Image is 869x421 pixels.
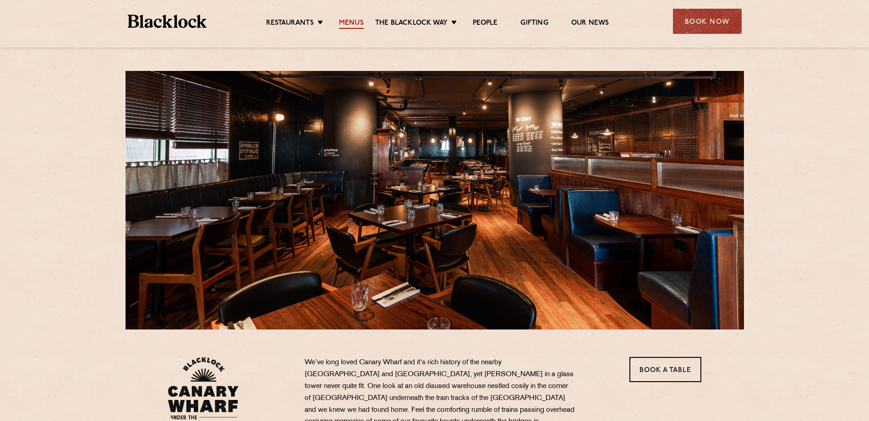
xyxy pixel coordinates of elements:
[128,15,207,28] img: BL_Textured_Logo-footer-cropped.svg
[629,357,701,382] a: Book a Table
[520,19,548,29] a: Gifting
[266,19,314,29] a: Restaurants
[473,19,497,29] a: People
[375,19,448,29] a: The Blacklock Way
[673,9,742,34] div: Book Now
[571,19,609,29] a: Our News
[339,19,364,29] a: Menus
